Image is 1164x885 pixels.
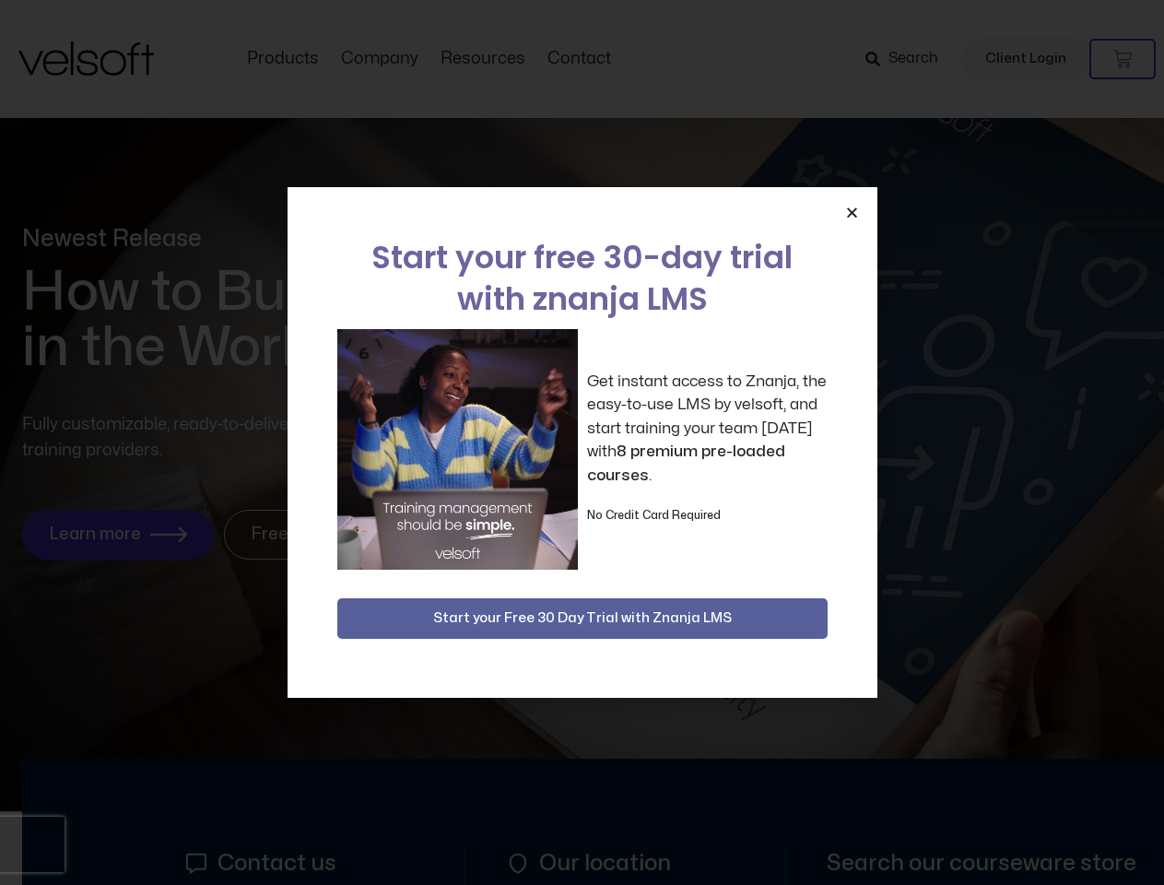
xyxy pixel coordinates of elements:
p: Get instant access to Znanja, the easy-to-use LMS by velsoft, and start training your team [DATE]... [587,370,828,488]
img: a woman sitting at her laptop dancing [337,329,578,570]
span: Start your Free 30 Day Trial with Znanja LMS [433,608,732,630]
button: Start your Free 30 Day Trial with Znanja LMS [337,598,828,639]
strong: No Credit Card Required [587,510,721,521]
h2: Start your free 30-day trial with znanja LMS [337,237,828,320]
strong: 8 premium pre-loaded courses [587,443,785,483]
a: Close [845,206,859,219]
